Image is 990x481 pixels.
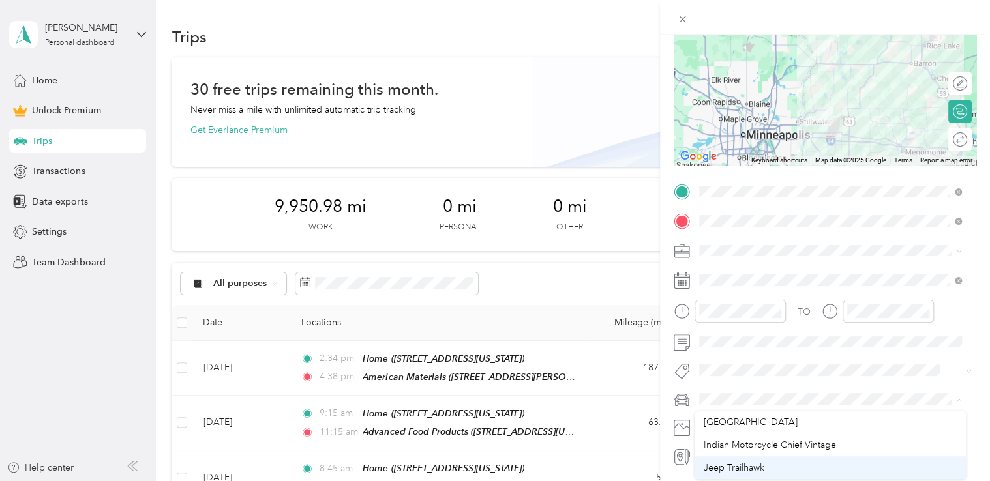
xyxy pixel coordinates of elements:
iframe: Everlance-gr Chat Button Frame [917,408,990,481]
a: Open this area in Google Maps (opens a new window) [677,148,720,165]
button: Keyboard shortcuts [751,156,807,165]
span: Indian Motorcycle Chief Vintage [704,439,836,450]
span: Jeep Trailhawk [704,462,764,473]
a: Report a map error [920,156,972,164]
span: Map data ©2025 Google [815,156,886,164]
a: Terms (opens in new tab) [894,156,912,164]
div: TO [798,305,811,319]
img: Google [677,148,720,165]
span: [GEOGRAPHIC_DATA] [704,416,798,428]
